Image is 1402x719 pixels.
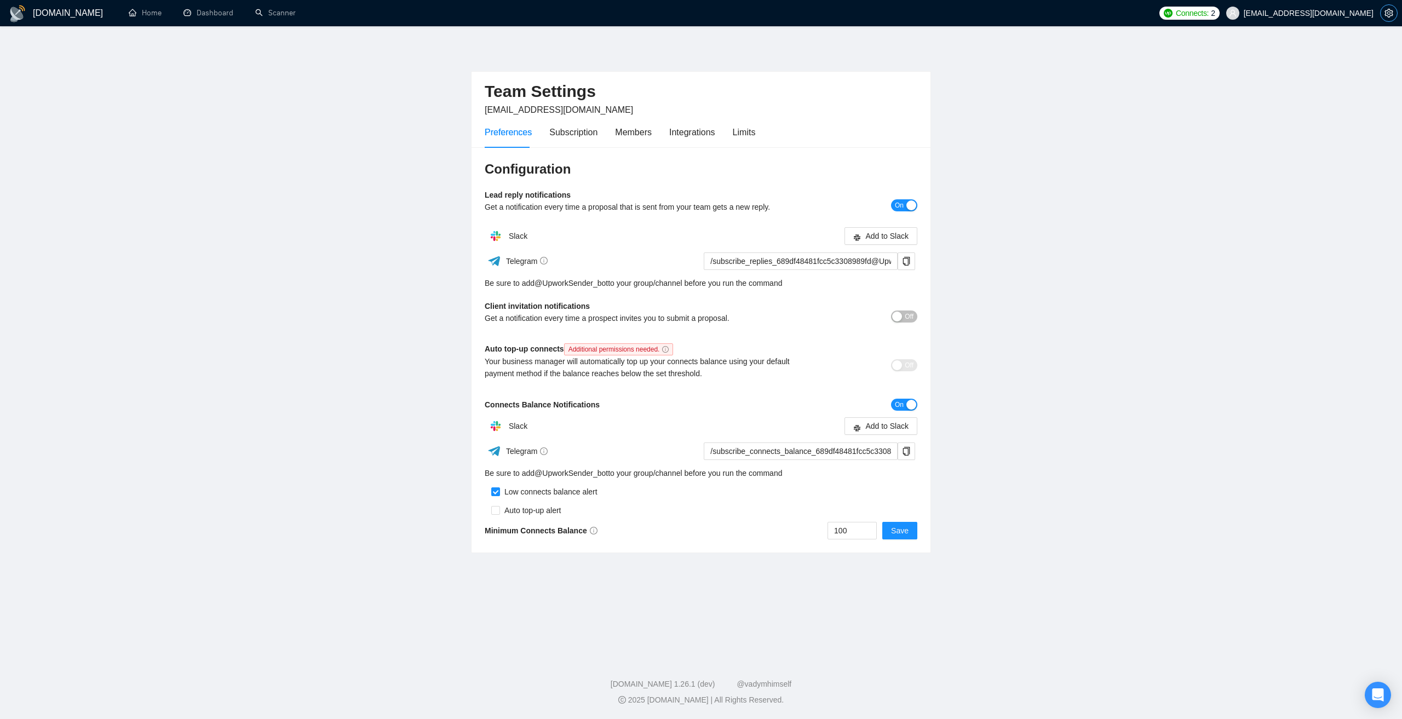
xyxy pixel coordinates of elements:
div: Members [615,125,652,139]
span: slack [853,233,861,241]
img: ww3wtPAAAAAElFTkSuQmCC [487,254,501,268]
span: [EMAIL_ADDRESS][DOMAIN_NAME] [485,105,633,114]
img: hpQkSZIkSZIkSZIkSZIkSZIkSZIkSZIkSZIkSZIkSZIkSZIkSZIkSZIkSZIkSZIkSZIkSZIkSZIkSZIkSZIkSZIkSZIkSZIkS... [485,225,507,247]
div: Low connects balance alert [500,486,597,498]
button: copy [898,252,915,270]
span: copyright [618,696,626,704]
span: Add to Slack [865,230,909,242]
b: Minimum Connects Balance [485,526,597,535]
button: Save [882,522,917,539]
a: @UpworkSender_bot [535,467,608,479]
a: @UpworkSender_bot [535,277,608,289]
span: copy [898,257,915,266]
span: Slack [509,232,527,240]
a: searchScanner [255,8,296,18]
div: Auto top-up alert [500,504,561,516]
span: info-circle [662,346,669,353]
span: Slack [509,422,527,430]
span: slack [853,423,861,432]
h3: Configuration [485,160,917,178]
div: Be sure to add to your group/channel before you run the command [485,467,917,479]
img: logo [9,5,26,22]
span: copy [898,447,915,456]
div: Get a notification every time a proposal that is sent from your team gets a new reply. [485,201,809,213]
img: upwork-logo.png [1164,9,1173,18]
div: Limits [733,125,756,139]
span: info-circle [540,447,548,455]
a: [DOMAIN_NAME] 1.26.1 (dev) [611,680,715,688]
span: Additional permissions needed. [564,343,674,355]
div: Preferences [485,125,532,139]
span: Off [905,310,913,323]
span: user [1229,9,1237,17]
b: Lead reply notifications [485,191,571,199]
img: ww3wtPAAAAAElFTkSuQmCC [487,444,501,458]
div: Get a notification every time a prospect invites you to submit a proposal. [485,312,809,324]
b: Auto top-up connects [485,344,677,353]
span: info-circle [540,257,548,264]
button: slackAdd to Slack [844,227,917,245]
a: dashboardDashboard [183,8,233,18]
span: On [895,399,904,411]
span: Telegram [506,447,548,456]
div: Integrations [669,125,715,139]
button: slackAdd to Slack [844,417,917,435]
div: Your business manager will automatically top up your connects balance using your default payment ... [485,355,809,379]
div: Be sure to add to your group/channel before you run the command [485,277,917,289]
h2: Team Settings [485,80,917,103]
span: Connects: [1176,7,1209,19]
div: 2025 [DOMAIN_NAME] | All Rights Reserved. [9,694,1393,706]
span: Off [905,359,913,371]
span: info-circle [590,527,597,534]
div: Subscription [549,125,597,139]
div: Open Intercom Messenger [1365,682,1391,708]
a: @vadymhimself [737,680,791,688]
span: Save [891,525,909,537]
a: setting [1380,9,1398,18]
a: homeHome [129,8,162,18]
img: hpQkSZIkSZIkSZIkSZIkSZIkSZIkSZIkSZIkSZIkSZIkSZIkSZIkSZIkSZIkSZIkSZIkSZIkSZIkSZIkSZIkSZIkSZIkSZIkS... [485,415,507,437]
b: Client invitation notifications [485,302,590,310]
b: Connects Balance Notifications [485,400,600,409]
button: setting [1380,4,1398,22]
span: On [895,199,904,211]
span: Add to Slack [865,420,909,432]
button: copy [898,442,915,460]
span: Telegram [506,257,548,266]
span: 2 [1211,7,1215,19]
